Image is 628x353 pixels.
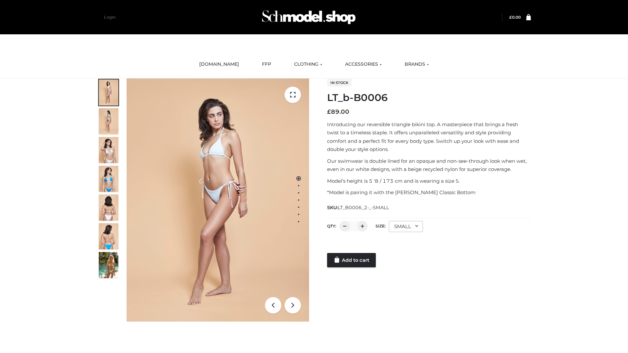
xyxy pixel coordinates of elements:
[509,15,512,20] span: £
[327,157,531,174] p: Our swimwear is double lined for an opaque and non-see-through look when wet, even in our white d...
[327,177,531,185] p: Model’s height is 5 ‘8 / 173 cm and is wearing a size S.
[327,120,531,154] p: Introducing our reversible triangle bikini top. A masterpiece that brings a fresh twist to a time...
[340,57,387,72] a: ACCESSORIES
[99,137,118,163] img: ArielClassicBikiniTop_CloudNine_AzureSky_OW114ECO_3-scaled.jpg
[327,92,531,104] h1: LT_b-B0006
[327,224,336,228] label: QTY:
[257,57,276,72] a: FFP
[289,57,327,72] a: CLOTHING
[260,4,358,30] img: Schmodel Admin 964
[99,223,118,249] img: ArielClassicBikiniTop_CloudNine_AzureSky_OW114ECO_8-scaled.jpg
[127,78,309,322] img: ArielClassicBikiniTop_CloudNine_AzureSky_OW114ECO_1
[509,15,521,20] a: £0.00
[375,224,386,228] label: Size:
[99,79,118,106] img: ArielClassicBikiniTop_CloudNine_AzureSky_OW114ECO_1-scaled.jpg
[327,253,376,267] a: Add to cart
[509,15,521,20] bdi: 0.00
[99,194,118,221] img: ArielClassicBikiniTop_CloudNine_AzureSky_OW114ECO_7-scaled.jpg
[99,108,118,134] img: ArielClassicBikiniTop_CloudNine_AzureSky_OW114ECO_2-scaled.jpg
[99,252,118,278] img: Arieltop_CloudNine_AzureSky2.jpg
[338,205,389,210] span: LT_B0006_2-_-SMALL
[104,15,115,20] a: Login
[327,108,349,115] bdi: 89.00
[194,57,244,72] a: [DOMAIN_NAME]
[327,108,331,115] span: £
[327,188,531,197] p: *Model is pairing it with the [PERSON_NAME] Classic Bottom
[327,204,390,211] span: SKU:
[389,221,423,232] div: SMALL
[327,79,352,87] span: In stock
[400,57,434,72] a: BRANDS
[99,166,118,192] img: ArielClassicBikiniTop_CloudNine_AzureSky_OW114ECO_4-scaled.jpg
